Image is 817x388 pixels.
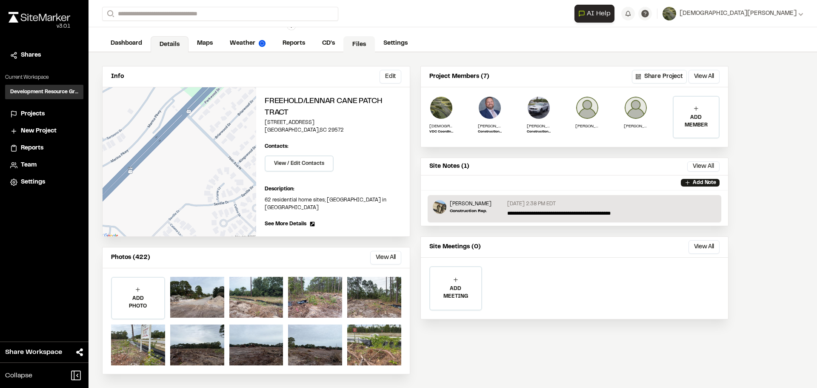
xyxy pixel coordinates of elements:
p: 62 residential home sites; [GEOGRAPHIC_DATA] in [GEOGRAPHIC_DATA] [265,196,401,212]
p: ADD MEETING [430,285,481,300]
button: View All [688,240,720,254]
a: Settings [375,35,416,52]
button: [DEMOGRAPHIC_DATA][PERSON_NAME] [663,7,803,20]
p: [PERSON_NAME] [478,123,502,129]
a: Reports [274,35,314,52]
a: New Project [10,126,78,136]
p: Contacts: [265,143,289,150]
button: Share Project [632,70,687,83]
div: Oh geez...please don't... [9,23,70,30]
img: James Parker [624,96,648,120]
img: Christian Barrett [429,96,453,120]
p: [DEMOGRAPHIC_DATA][PERSON_NAME] [429,123,453,129]
span: Team [21,161,37,170]
span: New Project [21,126,57,136]
a: Team [10,161,78,170]
p: Construction Rep. [450,208,491,214]
p: [PERSON_NAME] [575,123,599,129]
p: ADD MEMBER [674,114,719,129]
a: Shares [10,51,78,60]
img: User [663,7,676,20]
a: Details [151,36,189,52]
p: [PERSON_NAME] [624,123,648,129]
button: Open AI Assistant [574,5,614,23]
span: AI Help [587,9,611,19]
p: Add Note [693,179,716,187]
p: Photos (422) [111,253,150,262]
button: View / Edit Contacts [265,155,334,172]
p: [DATE] 2:38 PM EDT [507,200,556,208]
img: Jake Rosiek [478,96,502,120]
span: Settings [21,178,45,187]
span: Collapse [5,371,32,381]
span: Share Workspace [5,347,62,357]
h3: Development Resource Group [10,88,78,96]
p: [GEOGRAPHIC_DATA] , SC 29572 [265,126,401,134]
button: View All [370,251,401,264]
button: Search [102,7,117,21]
p: Description: [265,185,401,193]
p: Current Workspace [5,74,83,81]
button: View All [687,161,720,172]
p: [PERSON_NAME] [527,123,551,129]
p: Site Notes (1) [429,162,469,171]
p: [PERSON_NAME] [450,200,491,208]
a: Settings [10,178,78,187]
a: Maps [189,35,221,52]
p: Info [111,72,124,81]
a: Files [343,36,375,52]
img: rebrand.png [9,12,70,23]
a: CD's [314,35,343,52]
div: Open AI Assistant [574,5,618,23]
a: Reports [10,144,78,153]
img: Jason Hager [575,96,599,120]
img: Dillon Hackett [433,200,446,214]
p: ADD PHOTO [112,295,164,310]
p: [STREET_ADDRESS] [265,119,401,126]
a: Dashboard [102,35,151,52]
button: Edit [380,70,401,83]
p: Project Members (7) [429,72,489,81]
img: precipai.png [259,40,266,47]
span: Projects [21,109,45,119]
a: Weather [221,35,274,52]
span: Shares [21,51,41,60]
a: Projects [10,109,78,119]
span: See More Details [265,220,306,228]
h2: Freehold/Lennar Cane Patch Tract [265,96,401,119]
p: Site Meetings (0) [429,242,481,252]
span: Reports [21,144,43,153]
img: Timothy Clark [527,96,551,120]
p: Construction Representative [527,129,551,135]
p: Construction Services Manager [478,129,502,135]
span: [DEMOGRAPHIC_DATA][PERSON_NAME] [680,9,797,18]
p: VDC Coordinator/Civil Designer III [429,129,453,135]
button: View All [688,70,720,83]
